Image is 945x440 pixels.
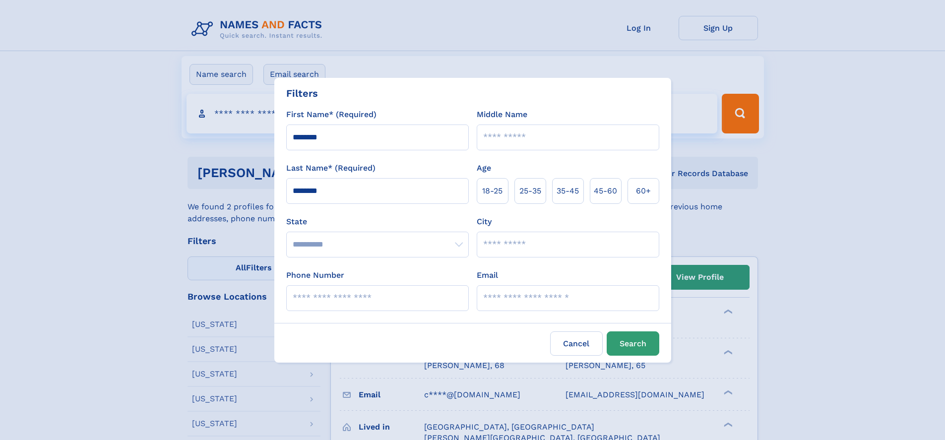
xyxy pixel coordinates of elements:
div: Filters [286,86,318,101]
label: City [477,216,492,228]
label: Phone Number [286,269,344,281]
span: 18‑25 [482,185,503,197]
label: Email [477,269,498,281]
span: 25‑35 [519,185,541,197]
label: State [286,216,469,228]
label: Middle Name [477,109,527,121]
span: 45‑60 [594,185,617,197]
label: First Name* (Required) [286,109,377,121]
button: Search [607,331,659,356]
span: 35‑45 [557,185,579,197]
span: 60+ [636,185,651,197]
label: Last Name* (Required) [286,162,376,174]
label: Age [477,162,491,174]
label: Cancel [550,331,603,356]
